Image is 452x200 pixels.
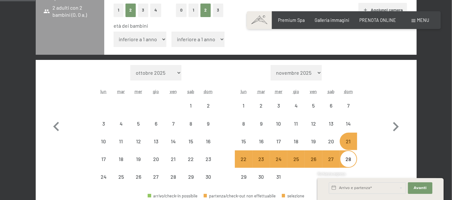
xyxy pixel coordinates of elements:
span: 2 adulti con 2 bambini (0, 0 a.) [43,4,97,19]
div: età dei bambini [114,22,402,29]
div: arrivo/check-in non effettuabile [182,168,199,186]
div: arrivo/check-in non effettuabile [340,150,357,168]
button: Avanti [408,182,432,194]
button: 2 [125,4,136,17]
div: Sun Dec 14 2025 [340,115,357,132]
abbr: mercoledì [275,89,282,94]
div: arrivo/check-in non effettuabile [199,115,217,132]
div: 19 [130,157,146,173]
div: Sat Dec 13 2025 [322,115,340,132]
div: 8 [235,121,252,137]
div: arrivo/check-in non effettuabile [270,115,287,132]
div: arrivo/check-in non effettuabile [147,115,165,132]
div: 1 [183,103,199,119]
a: PRENOTA ONLINE [359,17,396,23]
div: Wed Dec 03 2025 [270,97,287,114]
div: arrivo/check-in non effettuabile [147,150,165,168]
div: 18 [113,157,129,173]
div: arrivo/check-in non effettuabile [95,115,112,132]
div: Mon Dec 22 2025 [235,150,252,168]
div: arrivo/check-in non effettuabile [270,150,287,168]
div: Fri Nov 21 2025 [165,150,182,168]
button: Aggiungi camera [358,3,407,17]
abbr: sabato [327,89,335,94]
div: Sun Nov 16 2025 [199,133,217,150]
div: Sat Nov 29 2025 [182,168,199,186]
div: 7 [340,103,356,119]
div: Mon Dec 29 2025 [235,168,252,186]
div: arrivo/check-in non effettuabile [235,150,252,168]
div: arrivo/check-in non effettuabile [130,168,147,186]
div: Fri Dec 19 2025 [305,133,322,150]
div: arrivo/check-in non effettuabile [112,168,130,186]
abbr: giovedì [153,89,159,94]
div: arrivo/check-in non effettuabile [112,115,130,132]
div: Thu Nov 06 2025 [147,115,165,132]
abbr: domenica [204,89,213,94]
div: Tue Dec 23 2025 [253,150,270,168]
div: Sun Nov 02 2025 [199,97,217,114]
div: 29 [183,174,199,190]
div: 30 [200,174,216,190]
div: 30 [253,174,269,190]
div: 4 [288,103,304,119]
abbr: lunedì [241,89,247,94]
div: arrivo/check-in non effettuabile [182,150,199,168]
div: arrivo/check-in non effettuabile [95,133,112,150]
div: Tue Nov 11 2025 [112,133,130,150]
div: 14 [340,121,356,137]
div: arrivo/check-in non effettuabile [165,150,182,168]
div: arrivo/check-in non effettuabile [322,133,340,150]
div: arrivo/check-in non effettuabile [182,115,199,132]
button: Mese successivo [386,65,405,186]
div: 10 [271,121,287,137]
abbr: venerdì [310,89,317,94]
div: arrivo/check-in non effettuabile [182,133,199,150]
div: Tue Nov 18 2025 [112,150,130,168]
abbr: sabato [187,89,194,94]
div: 9 [253,121,269,137]
abbr: martedì [257,89,265,94]
span: Menu [417,17,429,23]
div: Thu Nov 20 2025 [147,150,165,168]
div: arrivo/check-in non effettuabile [287,115,305,132]
div: 27 [148,174,164,190]
div: Sun Dec 28 2025 [340,150,357,168]
div: Sun Nov 23 2025 [199,150,217,168]
div: Tue Dec 30 2025 [253,168,270,186]
div: Sat Dec 20 2025 [322,133,340,150]
div: arrivo/check-in non effettuabile [340,115,357,132]
div: arrivo/check-in non effettuabile [322,150,340,168]
div: Wed Nov 05 2025 [130,115,147,132]
div: 6 [323,103,339,119]
div: Wed Nov 26 2025 [130,168,147,186]
div: Thu Dec 18 2025 [287,133,305,150]
span: Galleria immagini [315,17,349,23]
div: arrivo/check-in non effettuabile [253,115,270,132]
div: 17 [271,139,287,155]
button: 2 [200,4,211,17]
div: arrivo/check-in non effettuabile [235,168,252,186]
button: 1 [114,4,124,17]
div: Sat Nov 15 2025 [182,133,199,150]
div: 28 [165,174,181,190]
div: 25 [113,174,129,190]
div: selezione [282,194,304,198]
div: arrivo/check-in non effettuabile [165,168,182,186]
div: Sat Nov 08 2025 [182,115,199,132]
a: Premium Spa [278,17,305,23]
div: 2 [200,103,216,119]
button: 3 [213,4,224,17]
div: arrivo/check-in non effettuabile [253,97,270,114]
div: 22 [183,157,199,173]
div: arrivo/check-in non effettuabile [253,168,270,186]
div: 23 [253,157,269,173]
div: Wed Nov 12 2025 [130,133,147,150]
div: 21 [340,139,356,155]
div: Wed Dec 10 2025 [270,115,287,132]
button: 3 [138,4,149,17]
div: 31 [271,174,287,190]
div: 24 [271,157,287,173]
div: Thu Nov 27 2025 [147,168,165,186]
div: Tue Dec 16 2025 [253,133,270,150]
